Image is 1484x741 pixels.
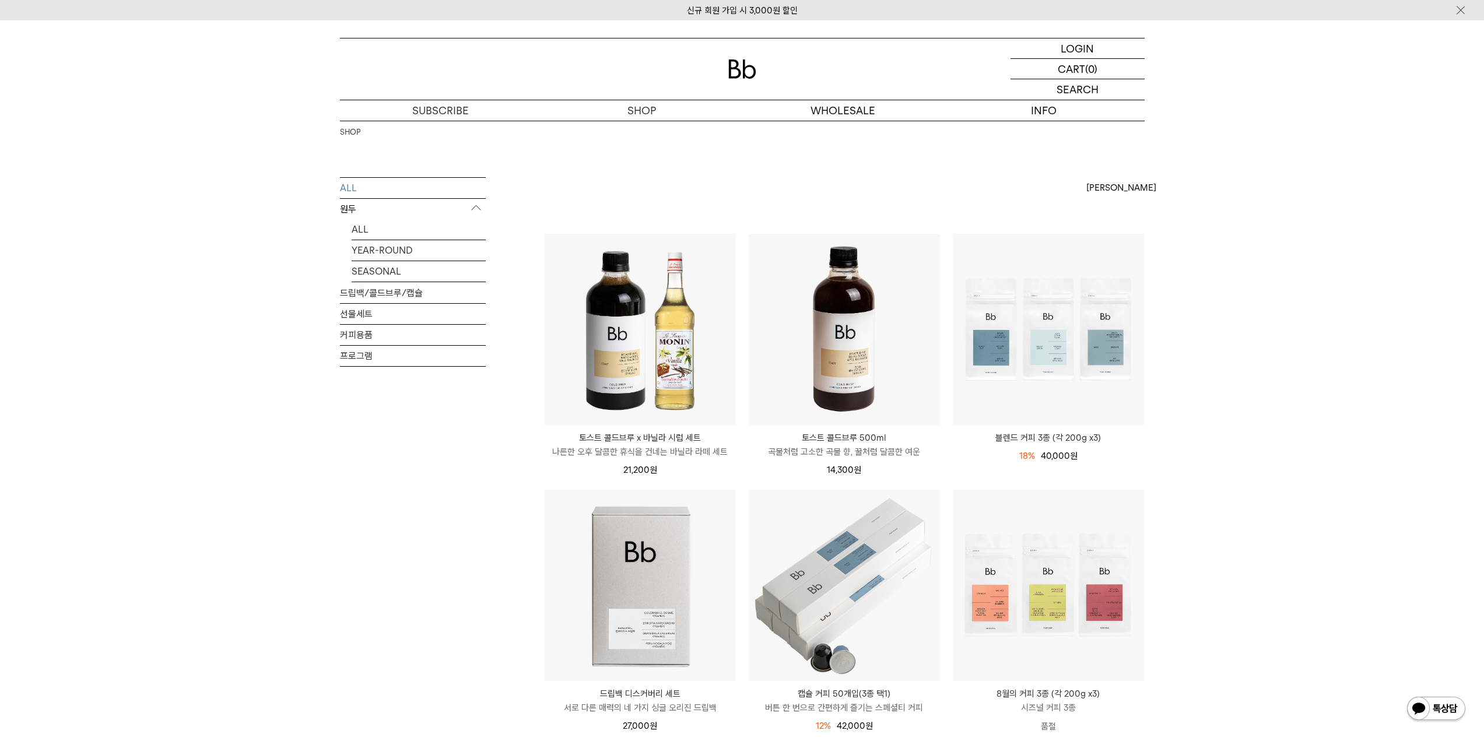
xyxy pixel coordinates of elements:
[1011,38,1145,59] a: LOGIN
[1085,59,1097,79] p: (0)
[340,199,486,220] p: 원두
[545,701,736,715] p: 서로 다른 매력의 네 가지 싱글 오리진 드립백
[623,721,657,731] span: 27,000
[837,721,873,731] span: 42,000
[623,465,657,475] span: 21,200
[340,100,541,121] a: SUBSCRIBE
[749,687,940,701] p: 캡슐 커피 50개입(3종 택1)
[827,465,861,475] span: 14,300
[340,304,486,324] a: 선물세트
[749,687,940,715] a: 캡슐 커피 50개입(3종 택1) 버튼 한 번으로 간편하게 즐기는 스페셜티 커피
[352,261,486,282] a: SEASONAL
[1070,451,1078,461] span: 원
[340,346,486,366] a: 프로그램
[953,687,1144,701] p: 8월의 커피 3종 (각 200g x3)
[545,234,736,425] img: 토스트 콜드브루 x 바닐라 시럽 세트
[1019,449,1035,463] div: 18%
[854,465,861,475] span: 원
[749,431,940,445] p: 토스트 콜드브루 500ml
[340,127,360,138] a: SHOP
[953,715,1144,738] p: 품절
[340,283,486,303] a: 드립백/콜드브루/캡슐
[545,687,736,701] p: 드립백 디스커버리 세트
[545,490,736,681] img: 드립백 디스커버리 세트
[953,234,1144,425] img: 블렌드 커피 3종 (각 200g x3)
[1041,451,1078,461] span: 40,000
[352,219,486,240] a: ALL
[749,490,940,681] img: 캡슐 커피 50개입(3종 택1)
[340,178,486,198] a: ALL
[749,431,940,459] a: 토스트 콜드브루 500ml 곡물처럼 고소한 곡물 향, 꿀처럼 달콤한 여운
[340,325,486,345] a: 커피용품
[687,5,798,16] a: 신규 회원 가입 시 3,000원 할인
[545,431,736,459] a: 토스트 콜드브루 x 바닐라 시럽 세트 나른한 오후 달콤한 휴식을 건네는 바닐라 라떼 세트
[943,100,1145,121] p: INFO
[728,59,756,79] img: 로고
[953,431,1144,445] a: 블렌드 커피 3종 (각 200g x3)
[1057,79,1099,100] p: SEARCH
[1058,59,1085,79] p: CART
[865,721,873,731] span: 원
[1406,696,1467,724] img: 카카오톡 채널 1:1 채팅 버튼
[953,701,1144,715] p: 시즈널 커피 3종
[1011,59,1145,79] a: CART (0)
[545,431,736,445] p: 토스트 콜드브루 x 바닐라 시럽 세트
[352,240,486,261] a: YEAR-ROUND
[749,234,940,425] img: 토스트 콜드브루 500ml
[541,100,742,121] a: SHOP
[742,100,943,121] p: WHOLESALE
[650,721,657,731] span: 원
[816,719,831,733] div: 12%
[545,687,736,715] a: 드립백 디스커버리 세트 서로 다른 매력의 네 가지 싱글 오리진 드립백
[1061,38,1094,58] p: LOGIN
[650,465,657,475] span: 원
[545,445,736,459] p: 나른한 오후 달콤한 휴식을 건네는 바닐라 라떼 세트
[749,445,940,459] p: 곡물처럼 고소한 곡물 향, 꿀처럼 달콤한 여운
[953,490,1144,681] img: 8월의 커피 3종 (각 200g x3)
[749,701,940,715] p: 버튼 한 번으로 간편하게 즐기는 스페셜티 커피
[953,687,1144,715] a: 8월의 커피 3종 (각 200g x3) 시즈널 커피 3종
[1086,181,1156,195] span: [PERSON_NAME]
